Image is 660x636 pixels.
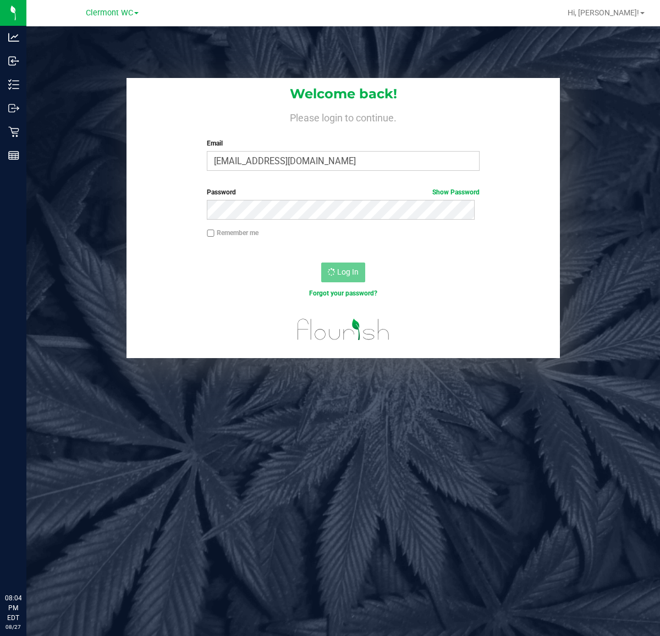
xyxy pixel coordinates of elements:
inline-svg: Reports [8,150,19,161]
inline-svg: Inbound [8,55,19,66]
inline-svg: Outbound [8,103,19,114]
img: flourish_logo.svg [289,310,398,349]
h1: Welcome back! [127,87,560,101]
inline-svg: Analytics [8,32,19,43]
label: Remember me [207,228,258,238]
button: Log In [321,263,365,282]
label: Email [207,138,479,148]
span: Password [207,188,236,196]
input: Remember me [207,230,215,237]
a: Forgot your password? [309,289,377,297]
p: 08:04 PM EDT [5,593,21,623]
p: 08/27 [5,623,21,631]
h4: Please login to continue. [127,110,560,123]
span: Clermont WC [86,8,133,18]
span: Log In [337,267,359,276]
span: Hi, [PERSON_NAME]! [568,8,639,17]
inline-svg: Inventory [8,79,19,90]
inline-svg: Retail [8,126,19,137]
a: Show Password [432,188,480,196]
